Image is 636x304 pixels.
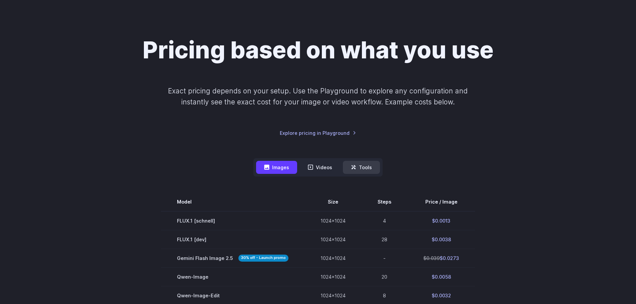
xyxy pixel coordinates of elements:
[407,249,475,267] td: $0.0273
[304,211,362,230] td: 1024x1024
[423,255,440,261] s: $0.039
[407,193,475,211] th: Price / Image
[304,230,362,249] td: 1024x1024
[161,193,304,211] th: Model
[161,230,304,249] td: FLUX.1 [dev]
[362,193,407,211] th: Steps
[362,211,407,230] td: 4
[407,230,475,249] td: $0.0038
[407,211,475,230] td: $0.0013
[280,129,356,137] a: Explore pricing in Playground
[362,230,407,249] td: 28
[362,267,407,286] td: 20
[407,267,475,286] td: $0.0058
[177,254,288,262] span: Gemini Flash Image 2.5
[300,161,340,174] button: Videos
[304,249,362,267] td: 1024x1024
[362,249,407,267] td: -
[238,255,288,262] strong: 30% off - Launch promo
[304,193,362,211] th: Size
[161,267,304,286] td: Qwen-Image
[304,267,362,286] td: 1024x1024
[161,211,304,230] td: FLUX.1 [schnell]
[143,36,493,64] h1: Pricing based on what you use
[256,161,297,174] button: Images
[155,85,480,108] p: Exact pricing depends on your setup. Use the Playground to explore any configuration and instantl...
[343,161,380,174] button: Tools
